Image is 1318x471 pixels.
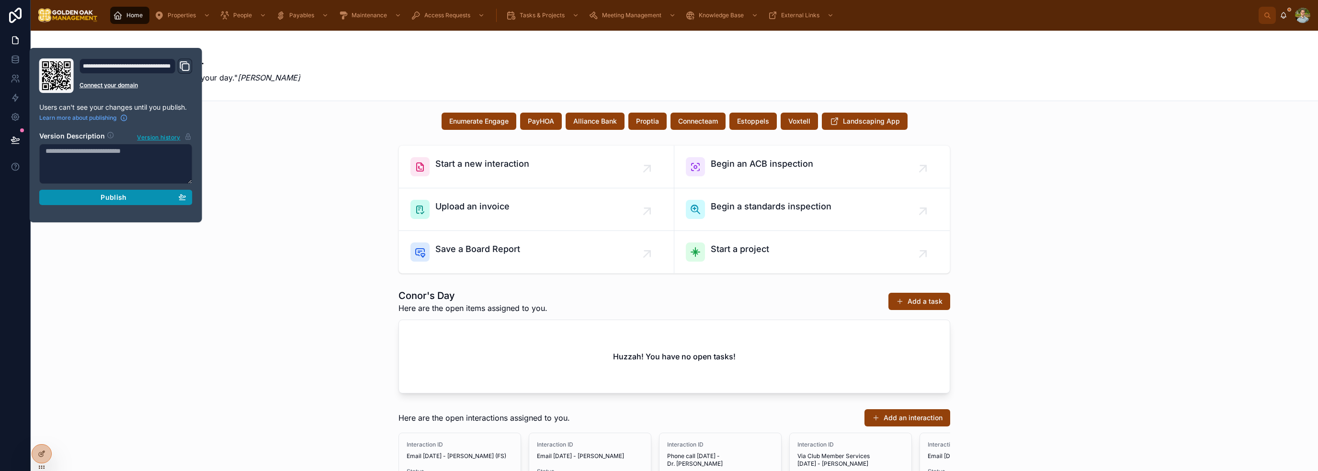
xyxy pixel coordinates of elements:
span: Email [DATE] - [PERSON_NAME] [537,452,643,460]
span: Interaction ID [667,441,773,448]
span: Begin an ACB inspection [711,157,813,171]
a: Start a project [674,231,950,273]
div: scrollable content [105,5,1259,26]
a: Maintenance [335,7,406,24]
span: Landscaping App [843,116,900,126]
button: Add an interaction [864,409,950,426]
button: Version history [136,131,192,142]
span: Email [DATE] - [PERSON_NAME] [928,452,1034,460]
span: Tasks & Projects [520,11,565,19]
span: Interaction ID [797,441,904,448]
span: Begin a standards inspection [711,200,831,213]
h2: Huzzah! You have no open tasks! [613,351,736,362]
span: Enumerate Engage [449,116,509,126]
a: Access Requests [408,7,489,24]
button: Estoppels [729,113,777,130]
span: Via Club Member Services [DATE] - [PERSON_NAME] [797,452,904,468]
a: Upload an invoice [399,188,674,231]
span: Estoppels [737,116,769,126]
button: Voxtell [781,113,818,130]
span: Connecteam [678,116,718,126]
span: Home [126,11,143,19]
a: Knowledge Base [682,7,763,24]
span: Email [DATE] - [PERSON_NAME] (FS) [407,452,513,460]
a: Begin an ACB inspection [674,146,950,188]
span: Interaction ID [407,441,513,448]
span: Alliance Bank [573,116,617,126]
span: Start a project [711,242,769,256]
span: Version history [137,132,180,141]
span: Save a Board Report [435,242,520,256]
span: Properties [168,11,196,19]
a: Start a new interaction [399,146,674,188]
a: Properties [151,7,215,24]
span: Meeting Management [602,11,661,19]
a: Payables [273,7,333,24]
a: People [217,7,271,24]
span: Start a new interaction [435,157,529,171]
button: Alliance Bank [566,113,625,130]
span: Payables [289,11,314,19]
div: Domain and Custom Link [80,58,193,93]
span: Phone call [DATE] - Dr. [PERSON_NAME] [667,452,773,468]
span: Interaction ID [928,441,1034,448]
span: People [233,11,252,19]
a: Save a Board Report [399,231,674,273]
button: Publish [39,190,193,205]
button: PayHOA [520,113,562,130]
span: PayHOA [528,116,554,126]
a: Home [110,7,149,24]
button: Proptia [628,113,667,130]
span: Maintenance [352,11,387,19]
span: Interaction ID [537,441,643,448]
p: Users can't see your changes until you publish. [39,103,193,112]
img: App logo [38,8,98,23]
span: Learn more about publishing [39,114,116,122]
span: Knowledge Base [699,11,744,19]
a: External Links [765,7,839,24]
span: External Links [781,11,819,19]
h1: Conor's Day [398,289,547,302]
a: Begin a standards inspection [674,188,950,231]
em: [PERSON_NAME] [238,73,300,82]
h2: Version Description [39,131,105,142]
button: Add a task [888,293,950,310]
span: Upload an invoice [435,200,510,213]
a: Tasks & Projects [503,7,584,24]
span: Here are the open items assigned to you. [398,302,547,314]
button: Connecteam [670,113,726,130]
a: Meeting Management [586,7,681,24]
a: Connect your domain [80,81,193,89]
span: Proptia [636,116,659,126]
span: Access Requests [424,11,470,19]
button: Enumerate Engage [442,113,516,130]
span: Here are the open interactions assigned to you. [398,412,570,424]
button: Landscaping App [822,113,908,130]
span: Publish [101,193,126,202]
a: Learn more about publishing [39,114,128,122]
span: Voxtell [788,116,810,126]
